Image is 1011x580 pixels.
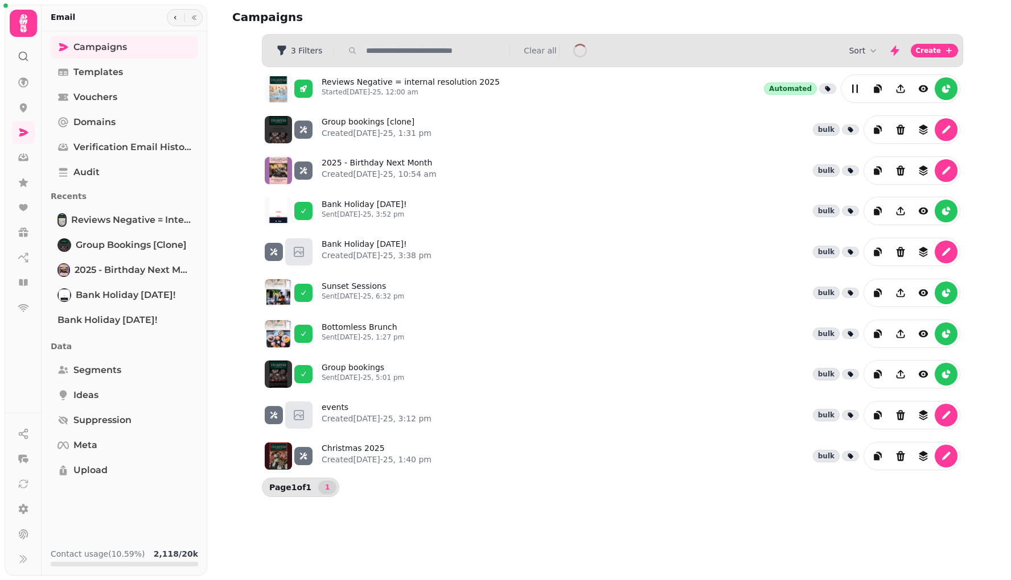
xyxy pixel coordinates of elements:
p: Page 1 of 1 [265,482,316,493]
button: duplicate [866,445,889,467]
p: Sent [DATE]-25, 3:52 pm [322,210,407,219]
div: bulk [813,287,840,299]
div: bulk [813,368,840,380]
span: 1 [323,484,332,491]
button: view [912,281,935,304]
span: Templates [73,65,123,79]
button: duplicate [866,322,889,345]
img: aHR0cHM6Ly9zdGFtcGVkZS1zZXJ2aWNlLXByb2QtdGVtcGxhdGUtcHJldmlld3MuczMuZXUtd2VzdC0xLmFtYXpvbmF3cy5jb... [265,279,292,306]
a: Group bookings [clone]Group bookings [clone] [51,234,198,256]
p: Sent [DATE]-25, 6:32 pm [322,292,404,301]
span: 2025 - Birthday Next Month [75,263,191,277]
button: edit [935,241,957,263]
span: 3 Filters [291,47,322,55]
a: Bottomless BrunchSent[DATE]-25, 1:27 pm [322,321,404,346]
nav: Pagination [318,480,336,494]
a: Bank Holiday Monday!Bank Holiday [DATE]! [51,284,198,306]
img: aHR0cHM6Ly9zdGFtcGVkZS1zZXJ2aWNlLXByb2QtdGVtcGxhdGUtcHJldmlld3MuczMuZXUtd2VzdC0xLmFtYXpvbmF3cy5jb... [265,320,292,347]
button: Create [911,44,958,57]
button: revisions [912,404,935,426]
span: Bank Holiday [DATE]! [76,288,175,302]
a: Templates [51,61,198,84]
h2: Campaigns [232,9,451,25]
img: aHR0cHM6Ly9zdGFtcGVkZS1zZXJ2aWNlLXByb2QtdGVtcGxhdGUtcHJldmlld3MuczMuZXUtd2VzdC0xLmFtYXpvbmF3cy5jb... [265,157,292,184]
span: Upload [73,463,108,477]
span: Bank Holiday [DATE]! [57,313,157,327]
a: Reviews Negative = internal resolution 2025Started[DATE]-25, 12:00 am [322,76,500,101]
div: bulk [813,164,840,177]
div: bulk [813,246,840,258]
button: revisions [912,118,935,141]
span: Verification email history [73,140,191,154]
a: Bank Holiday [DATE]! [51,309,198,332]
p: Started [DATE]-25, 12:00 am [322,88,500,97]
img: aHR0cHM6Ly9zdGFtcGVkZS1zZXJ2aWNlLXByb2QtdGVtcGxhdGUtcHJldmlld3MuczMuZXUtd2VzdC0xLmFtYXpvbmF3cy5jb... [265,197,292,225]
button: Delete [889,445,912,467]
span: Create [915,47,941,54]
span: Group bookings [clone] [76,238,187,252]
button: view [912,322,935,345]
button: revisions [912,159,935,182]
button: edit [935,118,957,141]
img: aHR0cHM6Ly9zdGFtcGVkZS1zZXJ2aWNlLXByb2QtdGVtcGxhdGUtcHJldmlld3MuczMuZXUtd2VzdC0xLmFtYXpvbmF3cy5jb... [265,75,292,102]
a: Suppression [51,409,198,432]
button: reports [935,200,957,222]
a: Vouchers [51,86,198,109]
button: Delete [889,159,912,182]
img: aHR0cHM6Ly9zdGFtcGVkZS1zZXJ2aWNlLXByb2QtdGVtcGxhdGUtcHJldmlld3MuczMuZXUtd2VzdC0xLmFtYXpvbmF3cy5jb... [265,361,292,388]
button: Share campaign preview [889,281,912,304]
span: Audit [73,165,100,179]
button: duplicate [866,77,889,100]
a: eventsCreated[DATE]-25, 3:12 pm [322,401,431,429]
div: Automated [764,82,817,95]
a: 2025 - Birthday Next MonthCreated[DATE]-25, 10:54 am [322,157,437,184]
button: reports [935,363,957,386]
button: revisions [912,445,935,467]
button: Delete [889,404,912,426]
p: Created [DATE]-25, 3:12 pm [322,413,431,424]
button: duplicate [866,200,889,222]
p: Created [DATE]-25, 1:40 pm [322,454,431,465]
button: reports [935,281,957,304]
div: bulk [813,205,840,217]
button: edit [935,445,957,467]
p: Created [DATE]-25, 3:38 pm [322,250,431,261]
button: revisions [912,241,935,263]
a: Meta [51,434,198,457]
b: 2,118 / 20k [154,549,198,558]
a: Bank Holiday [DATE]!Sent[DATE]-25, 3:52 pm [322,198,407,223]
img: Bank Holiday Monday! [59,289,70,301]
span: Campaigns [73,40,127,54]
button: Delete [889,118,912,141]
span: Ideas [73,388,98,402]
img: 2025 - Birthday Next Month [59,264,69,276]
button: reports [935,322,957,345]
button: reports [935,77,957,100]
button: edit [935,404,957,426]
a: Domains [51,111,198,134]
button: Share campaign preview [889,77,912,100]
a: Sunset SessionsSent[DATE]-25, 6:32 pm [322,280,404,305]
h2: Email [51,11,75,23]
p: Sent [DATE]-25, 5:01 pm [322,373,404,382]
button: duplicate [866,281,889,304]
p: Sent [DATE]-25, 1:27 pm [322,333,404,342]
button: view [912,200,935,222]
a: Reviews Negative = internal resolution 2025Reviews Negative = internal resolution 2025 [51,209,198,231]
a: Bank Holiday [DATE]!Created[DATE]-25, 3:38 pm [322,238,431,266]
a: 2025 - Birthday Next Month2025 - Birthday Next Month [51,259,198,281]
nav: Tabs [42,31,207,539]
button: 3 Filters [267,42,331,60]
a: Upload [51,459,198,482]
button: duplicate [866,241,889,263]
div: bulk [813,450,840,462]
span: Domains [73,115,116,129]
button: duplicate [866,118,889,141]
button: edit [935,159,957,182]
a: Christmas 2025Created[DATE]-25, 1:40 pm [322,442,431,470]
p: Contact usage (10.59%) [51,548,145,560]
span: Suppression [73,413,131,427]
a: Segments [51,359,198,382]
div: bulk [813,409,840,421]
button: duplicate [866,159,889,182]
